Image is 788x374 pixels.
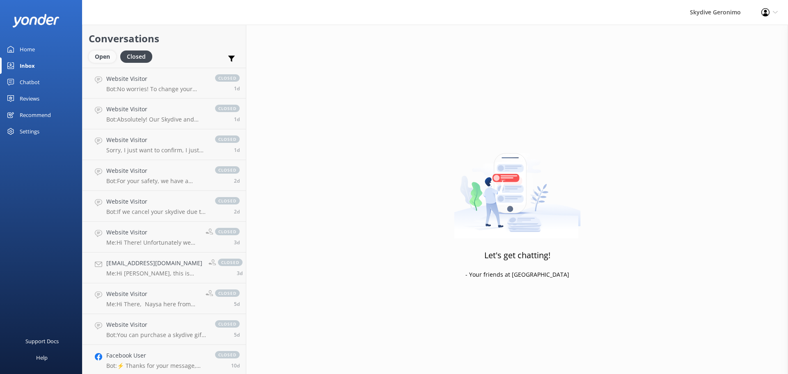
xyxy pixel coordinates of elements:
span: closed [215,228,240,235]
div: Reviews [20,90,39,107]
div: Help [36,349,48,366]
span: closed [215,289,240,297]
a: Website VisitorBot:No worries! To change your booking, just give us a call at [PHONE_NUMBER] or e... [82,68,246,99]
p: Bot: No worries! To change your booking, just give us a call at [PHONE_NUMBER] or email [EMAIL_AD... [106,85,207,93]
a: Website VisitorBot:You can purchase a skydive gift voucher online at [URL][DOMAIN_NAME]. Choose a... [82,314,246,345]
p: - Your friends at [GEOGRAPHIC_DATA] [465,270,569,279]
a: Website VisitorBot:If we cancel your skydive due to weather and can't reschedule, you'll receive ... [82,191,246,222]
a: Website VisitorMe:Hi There, Naysa here from [GEOGRAPHIC_DATA] reservations, Yes, you are able to ... [82,283,246,314]
div: Chatbot [20,74,40,90]
h4: Website Visitor [106,197,207,206]
img: yonder-white-logo.png [12,14,60,28]
h4: Facebook User [106,351,207,360]
p: Me: Hi [PERSON_NAME], this is [PERSON_NAME] from the Skydive Geronimo office. How can help? [106,270,202,277]
div: Settings [20,123,39,140]
h2: Conversations [89,31,240,46]
p: Bot: You can purchase a skydive gift voucher online at [URL][DOMAIN_NAME]. Choose a specific skyd... [106,331,207,339]
p: Bot: For your safety, we have a weight limit of 95kgs for all tandem skydiving passengers. In som... [106,177,207,185]
span: Sep 30 2025 02:29pm (UTC +08:00) Australia/Perth [234,85,240,92]
span: closed [215,351,240,358]
div: Home [20,41,35,57]
a: Website VisitorMe:Hi There! Unfortunately we don't have any active promo's going at the moment.cl... [82,222,246,252]
span: Sep 29 2025 08:51pm (UTC +08:00) Australia/Perth [234,116,240,123]
span: Sep 26 2025 11:12am (UTC +08:00) Australia/Perth [234,331,240,338]
span: closed [215,135,240,143]
a: Open [89,52,120,61]
span: closed [215,105,240,112]
div: Support Docs [25,333,59,349]
span: Sep 28 2025 05:09pm (UTC +08:00) Australia/Perth [234,208,240,215]
h3: Let's get chatting! [484,249,550,262]
span: closed [215,74,240,82]
p: Bot: ⚡ Thanks for your message, we'll get back to you as soon as we can. You're also welcome to k... [106,362,207,369]
h4: Website Visitor [106,74,207,83]
h4: [EMAIL_ADDRESS][DOMAIN_NAME] [106,259,202,268]
span: closed [218,259,243,266]
span: closed [215,197,240,204]
div: Recommend [20,107,51,123]
span: closed [215,320,240,328]
h4: Website Visitor [106,228,199,237]
div: Inbox [20,57,35,74]
p: Sorry, I just want to confirm, I just made a booking for [DATE] and received an email ‘pending or... [106,147,207,154]
span: Sep 28 2025 12:07pm (UTC +08:00) Australia/Perth [237,270,243,277]
span: Sep 28 2025 03:05pm (UTC +08:00) Australia/Perth [234,239,240,246]
div: Open [89,50,116,63]
div: Closed [120,50,152,63]
p: Me: Hi There! Unfortunately we don't have any active promo's going at the moment. [106,239,199,246]
span: Sep 26 2025 03:10pm (UTC +08:00) Australia/Perth [234,301,240,307]
span: closed [215,166,240,174]
h4: Website Visitor [106,105,207,114]
img: artwork of a man stealing a conversation from at giant smartphone [454,136,581,239]
h4: Website Visitor [106,289,199,298]
p: Bot: If we cancel your skydive due to weather and can't reschedule, you'll receive a full refund.... [106,208,207,216]
p: Me: Hi There, Naysa here from [GEOGRAPHIC_DATA] reservations, Yes, you are able to participate in... [106,301,199,308]
a: Website VisitorBot:Absolutely! Our Skydive and Ferry Packages include a same-day return ferry tic... [82,99,246,129]
a: Website VisitorBot:For your safety, we have a weight limit of 95kgs for all tandem skydiving pass... [82,160,246,191]
p: Bot: Absolutely! Our Skydive and Ferry Packages include a same-day return ferry ticket in the pri... [106,116,207,123]
a: [EMAIL_ADDRESS][DOMAIN_NAME]Me:Hi [PERSON_NAME], this is [PERSON_NAME] from the Skydive Geronimo ... [82,252,246,283]
h4: Website Visitor [106,166,207,175]
h4: Website Visitor [106,320,207,329]
span: Sep 29 2025 05:40pm (UTC +08:00) Australia/Perth [234,147,240,154]
span: Sep 29 2025 03:06pm (UTC +08:00) Australia/Perth [234,177,240,184]
h4: Website Visitor [106,135,207,145]
span: Sep 21 2025 03:17pm (UTC +08:00) Australia/Perth [231,362,240,369]
a: Website VisitorSorry, I just want to confirm, I just made a booking for [DATE] and received an em... [82,129,246,160]
a: Closed [120,52,156,61]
